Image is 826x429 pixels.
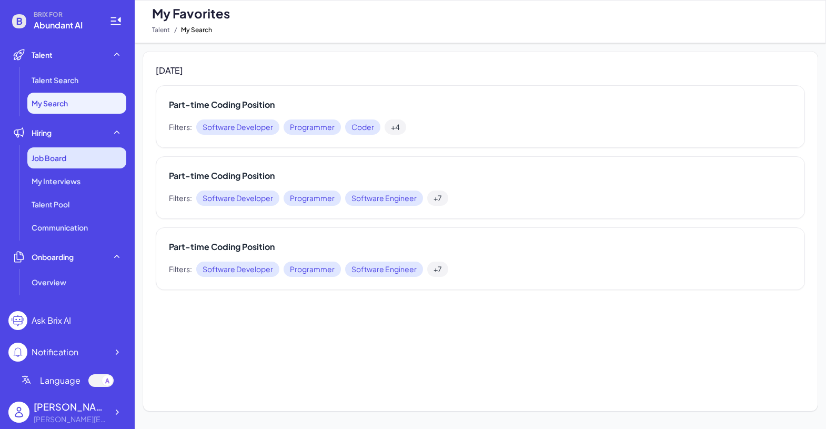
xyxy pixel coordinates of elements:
[32,176,80,186] span: My Interviews
[345,119,380,135] span: Coder
[169,169,792,182] h2: Part-time Coding Position
[284,262,341,277] span: Programmer
[345,191,423,206] span: Software Engineer
[32,153,66,163] span: Job Board
[34,11,97,19] span: BRIX FOR
[32,199,69,209] span: Talent Pool
[34,414,107,425] div: jesse@abundant.ai
[8,402,29,423] img: user_logo.png
[427,262,448,277] span: +7
[34,19,97,32] span: Abundant AI
[169,98,792,111] h2: Part-time Coding Position
[32,127,52,138] span: Hiring
[284,119,341,135] span: Programmer
[32,49,53,60] span: Talent
[169,264,192,275] span: Filters:
[32,75,78,85] span: Talent Search
[40,374,80,387] span: Language
[32,277,66,287] span: Overview
[196,262,279,277] span: Software Developer
[169,193,192,204] span: Filters:
[32,222,88,233] span: Communication
[174,24,177,36] span: /
[385,119,406,135] span: +4
[156,64,805,77] h3: [DATE]
[196,191,279,206] span: Software Developer
[32,252,74,262] span: Onboarding
[32,314,71,327] div: Ask Brix AI
[181,24,212,36] span: My Search
[152,5,230,22] span: My Favorites
[196,119,279,135] span: Software Developer
[169,122,192,133] span: Filters:
[427,191,448,206] span: +7
[345,262,423,277] span: Software Engineer
[32,346,78,358] div: Notification
[284,191,341,206] span: Programmer
[32,98,68,108] span: My Search
[34,400,107,414] div: jesse
[169,241,792,253] h2: Part-time Coding Position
